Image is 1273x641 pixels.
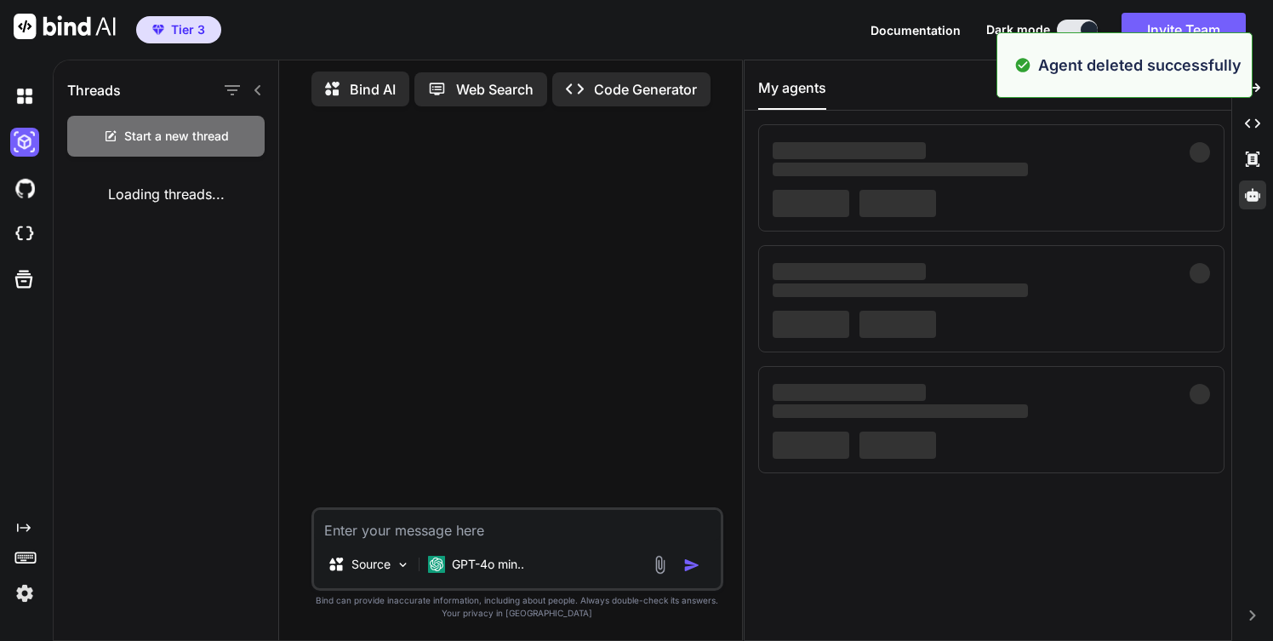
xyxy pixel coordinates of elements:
span: ‌ [859,432,936,459]
button: My agents [758,77,826,110]
span: Tier 3 [171,21,205,38]
p: GPT-4o min.. [452,556,524,573]
span: ‌ [859,311,936,338]
img: premium [152,25,164,35]
span: ‌ [1190,384,1210,404]
img: icon [683,557,700,574]
img: cloudideIcon [10,220,39,249]
button: premiumTier 3 [136,16,221,43]
span: ‌ [773,163,1028,176]
span: ‌ [773,263,926,280]
img: Pick Models [396,558,410,572]
img: settings [10,579,39,608]
button: Documentation [871,21,961,39]
p: Bind AI [350,79,396,100]
img: Bind AI [14,14,116,39]
span: ‌ [1190,263,1210,283]
p: Agent deleted successfully [1038,54,1242,77]
span: ‌ [859,190,936,217]
span: Dark mode [986,21,1050,38]
img: alert [1014,54,1031,77]
button: Invite Team [1122,13,1246,47]
span: ‌ [1190,142,1210,163]
p: Bind can provide inaccurate information, including about people. Always double-check its answers.... [311,594,723,620]
img: darkChat [10,82,39,111]
span: Start a new thread [124,128,229,145]
img: attachment [650,555,670,575]
p: Code Generator [594,79,697,100]
span: Documentation [871,23,961,37]
span: ‌ [773,432,849,459]
span: ‌ [773,283,1028,297]
img: darkAi-studio [10,128,39,157]
p: Web Search [456,79,534,100]
span: ‌ [773,142,926,159]
span: ‌ [773,384,926,401]
span: ‌ [773,404,1028,418]
p: Source [351,556,391,573]
div: Loading threads... [54,170,278,218]
h1: Threads [67,80,121,100]
img: GPT-4o mini [428,556,445,573]
span: ‌ [773,311,849,338]
img: githubDark [10,174,39,203]
span: ‌ [773,190,849,217]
